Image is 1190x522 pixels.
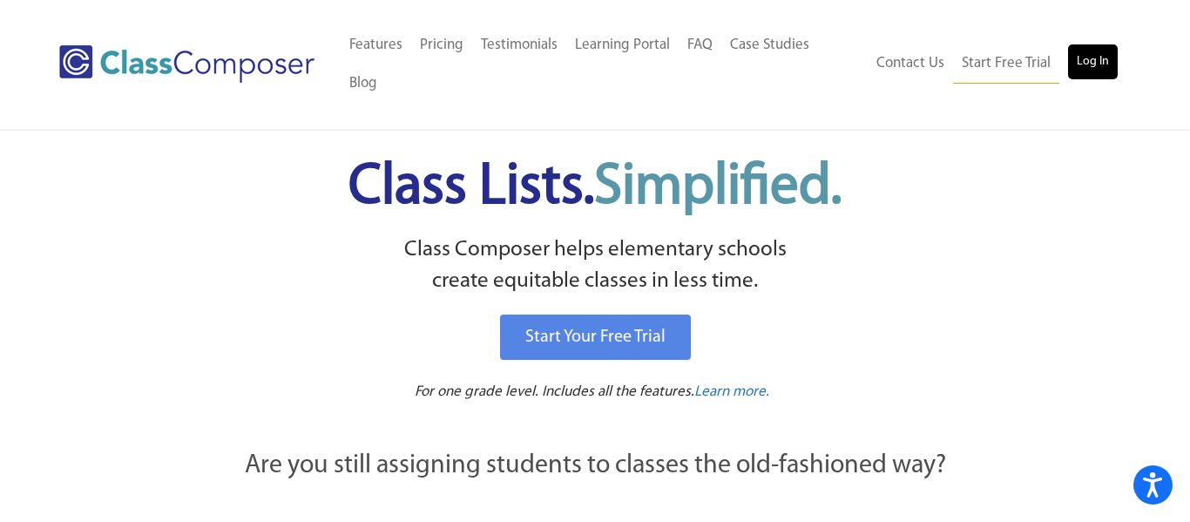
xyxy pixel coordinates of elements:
[341,26,863,103] nav: Header Menu
[525,329,666,346] span: Start Your Free Trial
[862,44,1117,84] nav: Header Menu
[721,26,818,64] a: Case Studies
[151,447,1039,485] p: Are you still assigning students to classes the old-fashioned way?
[868,44,953,83] a: Contact Us
[694,382,769,403] a: Learn more.
[341,26,411,64] a: Features
[348,159,842,216] span: Class Lists.
[415,384,694,399] span: For one grade level. Includes all the features.
[59,45,314,83] img: Class Composer
[694,384,769,399] span: Learn more.
[953,44,1059,84] a: Start Free Trial
[341,64,386,103] a: Blog
[594,159,842,216] span: Simplified.
[472,26,566,64] a: Testimonials
[1068,44,1118,79] a: Log In
[148,234,1042,298] p: Class Composer helps elementary schools create equitable classes in less time.
[679,26,721,64] a: FAQ
[566,26,679,64] a: Learning Portal
[411,26,472,64] a: Pricing
[500,315,691,360] a: Start Your Free Trial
